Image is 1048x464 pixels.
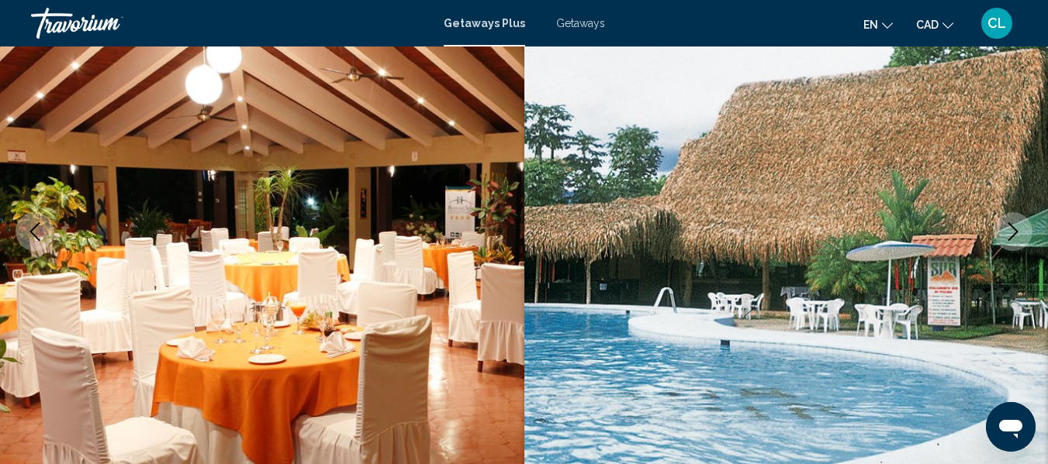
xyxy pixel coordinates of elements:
[863,19,878,31] span: en
[987,15,1006,31] span: CL
[556,17,605,29] a: Getaways
[916,19,939,31] span: CAD
[977,7,1017,40] button: User Menu
[916,13,953,36] button: Change currency
[986,402,1036,452] iframe: Bouton de lancement de la fenêtre de messagerie
[444,17,525,29] a: Getaways Plus
[31,8,428,39] a: Travorium
[994,212,1032,251] button: Next image
[863,13,893,36] button: Change language
[16,212,54,251] button: Previous image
